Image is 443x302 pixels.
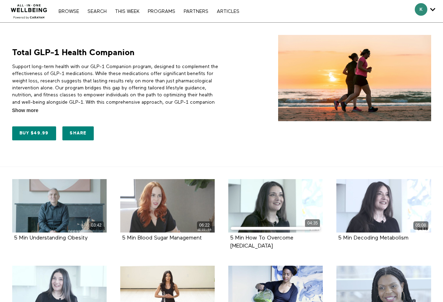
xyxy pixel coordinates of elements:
a: 5 Min Blood Sugar Management 06:22 [120,179,215,233]
a: Buy $49.99 [12,126,56,140]
img: Total GLP-1 Health Companion [278,35,431,121]
div: 04:35 [305,219,320,227]
nav: Primary [55,8,243,15]
a: 5 Min Understanding Obesity 03:42 [12,179,107,233]
a: PROGRAMS [144,9,179,14]
a: 5 Min Decoding Metabolism 05:08 [336,179,431,233]
strong: 5 Min Decoding Metabolism [338,235,408,241]
a: 5 Min How To Overcome Emotional Eating 04:35 [228,179,323,233]
strong: 5 Min Understanding Obesity [14,235,88,241]
a: PARTNERS [180,9,212,14]
a: 5 Min Understanding Obesity [14,235,88,241]
a: 5 Min How To Overcome [MEDICAL_DATA] [230,235,293,249]
span: Show more [12,107,38,114]
h1: Total GLP-1 Health Companion [12,35,135,58]
a: Share [62,126,94,140]
a: Search [84,9,110,14]
div: 06:22 [197,221,212,229]
a: THIS WEEK [112,9,143,14]
a: Browse [55,9,83,14]
p: Support long-term health with our GLP-1 Companion program, designed to complement the effectivene... [12,63,219,120]
strong: 5 Min Blood Sugar Management [122,235,202,241]
strong: 5 Min How To Overcome Emotional Eating [230,235,293,249]
div: 05:08 [413,221,428,229]
a: 5 Min Blood Sugar Management [122,235,202,241]
div: 03:42 [89,221,104,229]
a: 5 Min Decoding Metabolism [338,235,408,241]
a: ARTICLES [213,9,243,14]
